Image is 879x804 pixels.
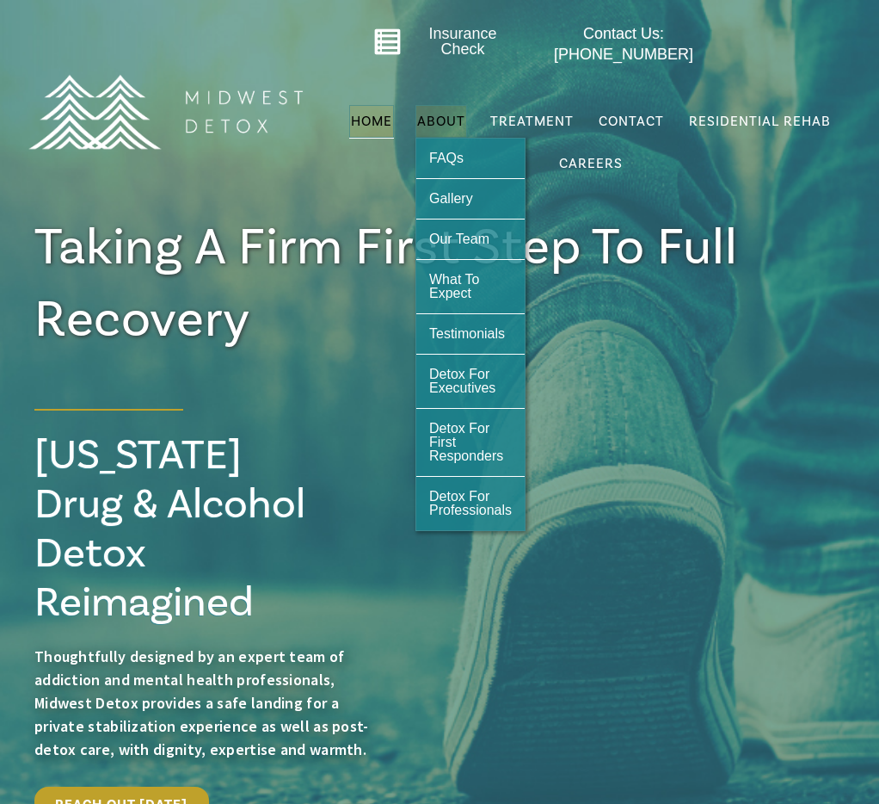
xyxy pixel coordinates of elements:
[687,105,833,138] a: Residential Rehab
[349,105,394,138] a: Home
[597,105,666,138] a: Contact
[557,147,624,180] a: Careers
[17,38,312,186] img: MD Logo Horitzontal white-01 (1) (1)
[429,326,505,341] span: Testimonials
[416,355,525,408] a: Detox For Executives
[373,28,402,62] a: Go to midwestdetox.com/message-form-page/
[490,114,574,128] span: Treatment
[34,646,369,759] span: Thoughtfully designed by an expert team of addiction and mental health professionals, Midwest Det...
[429,151,464,165] span: FAQs
[417,114,465,128] span: About
[429,232,489,246] span: Our Team
[429,272,479,300] span: What To Expect
[429,191,473,206] span: Gallery
[428,25,496,58] a: Insurance Check
[429,367,495,395] span: Detox For Executives
[429,421,503,463] span: Detox For First Responders
[416,409,525,476] a: Detox For First Responders
[351,113,392,130] span: Home
[529,24,717,65] a: Contact Us: [PHONE_NUMBER]
[559,155,623,172] span: Careers
[429,489,512,517] span: Detox For Professionals
[416,139,525,178] a: FAQs
[416,220,525,259] a: Our Team
[416,179,525,219] a: Gallery
[415,105,467,138] a: About
[416,477,525,530] a: Detox For Professionals
[689,113,831,130] span: Residential Rehab
[489,105,575,138] a: Treatment
[34,214,737,353] span: Taking a firm First Step To full Recovery
[554,25,693,62] span: Contact Us: [PHONE_NUMBER]
[599,114,664,128] span: Contact
[416,314,525,354] a: Testimonials
[416,260,525,313] a: What To Expect
[34,429,305,629] span: [US_STATE] Drug & Alcohol Detox Reimagined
